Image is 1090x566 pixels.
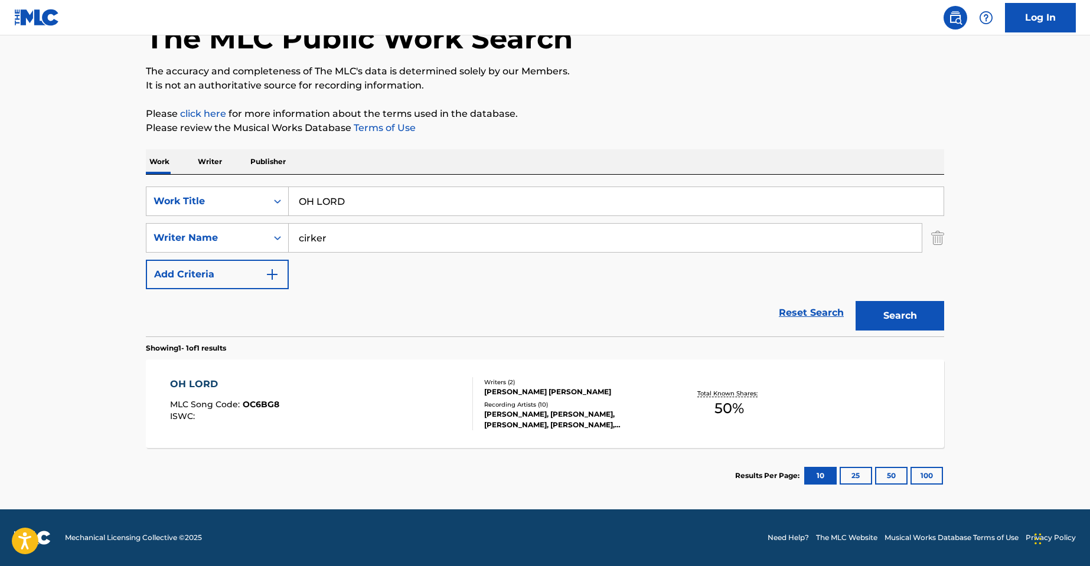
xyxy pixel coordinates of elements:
form: Search Form [146,187,944,336]
button: Add Criteria [146,260,289,289]
div: Drag [1034,521,1042,557]
button: Search [856,301,944,331]
button: 10 [804,467,837,485]
img: Delete Criterion [931,223,944,253]
img: help [979,11,993,25]
a: Reset Search [773,300,850,326]
iframe: Chat Widget [1031,509,1090,566]
p: It is not an authoritative source for recording information. [146,78,944,93]
p: Work [146,149,173,174]
p: Please review the Musical Works Database [146,121,944,135]
p: Showing 1 - 1 of 1 results [146,343,226,354]
div: Recording Artists ( 10 ) [484,400,663,409]
div: [PERSON_NAME] [PERSON_NAME] [484,387,663,397]
img: 9d2ae6d4665cec9f34b9.svg [265,267,279,282]
h1: The MLC Public Work Search [146,21,573,56]
div: [PERSON_NAME], [PERSON_NAME], [PERSON_NAME], [PERSON_NAME], [PERSON_NAME] [484,409,663,430]
a: The MLC Website [816,532,877,543]
span: ISWC : [170,411,198,421]
button: 50 [875,467,908,485]
div: Writer Name [154,231,260,245]
span: OC6BG8 [243,399,279,410]
button: 100 [910,467,943,485]
a: click here [180,108,226,119]
a: Public Search [944,6,967,30]
img: search [948,11,962,25]
a: Privacy Policy [1026,532,1076,543]
p: The accuracy and completeness of The MLC's data is determined solely by our Members. [146,64,944,78]
img: logo [14,531,51,545]
span: Mechanical Licensing Collective © 2025 [65,532,202,543]
div: Work Title [154,194,260,208]
a: Log In [1005,3,1076,32]
p: Publisher [247,149,289,174]
span: 50 % [714,398,744,419]
img: MLC Logo [14,9,60,26]
div: OH LORD [170,377,279,391]
a: Terms of Use [351,122,416,133]
a: Need Help? [768,532,809,543]
p: Total Known Shares: [697,389,761,398]
button: 25 [840,467,872,485]
a: Musical Works Database Terms of Use [885,532,1019,543]
div: Help [974,6,998,30]
div: Writers ( 2 ) [484,378,663,387]
span: MLC Song Code : [170,399,243,410]
a: OH LORDMLC Song Code:OC6BG8ISWC:Writers (2)[PERSON_NAME] [PERSON_NAME]Recording Artists (10)[PERS... [146,359,944,448]
p: Writer [194,149,226,174]
p: Please for more information about the terms used in the database. [146,107,944,121]
p: Results Per Page: [735,470,802,481]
